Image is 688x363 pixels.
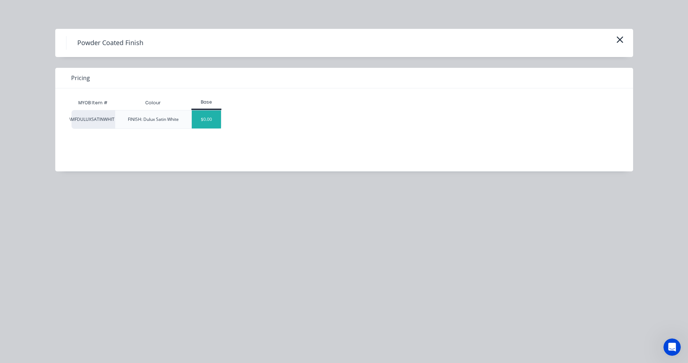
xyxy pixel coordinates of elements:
span: Pricing [71,74,90,82]
div: FINISH: Dulux Satin White [128,116,179,123]
iframe: Intercom live chat [663,338,681,356]
div: Colour [139,94,166,112]
div: MYOB Item # [72,96,115,110]
div: \MFDULUXSATINWHITE [72,110,115,129]
div: $0.00 [192,110,221,128]
div: Base [191,99,221,105]
h4: Powder Coated Finish [66,36,154,50]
